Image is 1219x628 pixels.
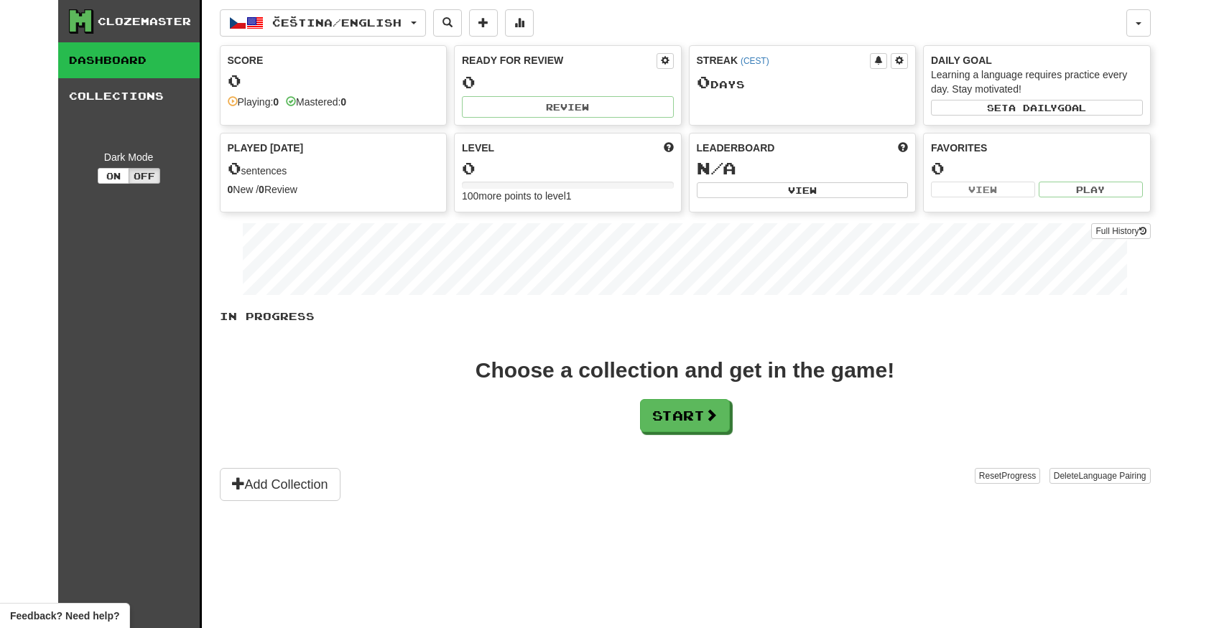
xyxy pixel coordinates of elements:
[931,141,1143,155] div: Favorites
[469,9,498,37] button: Add sentence to collection
[220,309,1151,324] p: In Progress
[697,182,909,198] button: View
[272,17,402,29] span: Čeština / English
[664,141,674,155] span: Score more points to level up
[462,73,674,91] div: 0
[697,72,710,92] span: 0
[228,53,440,67] div: Score
[58,78,200,114] a: Collections
[505,9,534,37] button: More stats
[58,42,200,78] a: Dashboard
[98,14,191,29] div: Clozemaster
[931,67,1143,96] div: Learning a language requires practice every day. Stay motivated!
[931,182,1035,197] button: View
[228,158,241,178] span: 0
[697,73,909,92] div: Day s
[741,56,769,66] a: (CEST)
[697,53,871,67] div: Streak
[228,184,233,195] strong: 0
[1009,103,1057,113] span: a daily
[69,150,189,164] div: Dark Mode
[462,189,674,203] div: 100 more points to level 1
[462,96,674,118] button: Review
[220,9,426,37] button: Čeština/English
[697,141,775,155] span: Leaderboard
[286,95,346,109] div: Mastered:
[10,609,119,623] span: Open feedback widget
[228,182,440,197] div: New / Review
[462,53,657,67] div: Ready for Review
[931,159,1143,177] div: 0
[697,158,736,178] span: N/A
[1039,182,1143,197] button: Play
[228,159,440,178] div: sentences
[462,159,674,177] div: 0
[476,360,894,381] div: Choose a collection and get in the game!
[228,141,304,155] span: Played [DATE]
[129,168,160,184] button: Off
[975,468,1040,484] button: ResetProgress
[220,468,340,501] button: Add Collection
[898,141,908,155] span: This week in points, UTC
[98,168,129,184] button: On
[340,96,346,108] strong: 0
[228,95,279,109] div: Playing:
[931,100,1143,116] button: Seta dailygoal
[259,184,264,195] strong: 0
[1049,468,1151,484] button: DeleteLanguage Pairing
[462,141,494,155] span: Level
[640,399,730,432] button: Start
[273,96,279,108] strong: 0
[1091,223,1150,239] a: Full History
[1078,471,1146,481] span: Language Pairing
[1001,471,1036,481] span: Progress
[931,53,1143,67] div: Daily Goal
[433,9,462,37] button: Search sentences
[228,72,440,90] div: 0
